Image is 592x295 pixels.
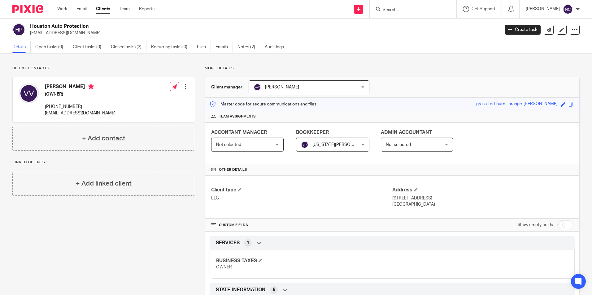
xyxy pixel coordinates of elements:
img: svg%3E [12,23,25,36]
span: ACCONTANT MANAGER [211,130,267,135]
a: Details [12,41,31,53]
p: Master code for secure communications and files [210,101,316,107]
h5: (OWNER) [45,91,115,97]
input: Search [382,7,438,13]
span: STATE INFORMATION [216,287,266,293]
a: Create task [505,25,541,35]
a: Recurring tasks (0) [151,41,192,53]
h4: [PERSON_NAME] [45,83,115,91]
a: Client tasks (0) [73,41,106,53]
span: Other details [219,167,247,172]
span: BOOKKEEPER [296,130,329,135]
span: 1 [247,240,249,246]
h2: Houston Auto Protection [30,23,402,30]
img: svg%3E [19,83,39,103]
a: Files [197,41,211,53]
span: SERVICES [216,240,240,246]
span: [PERSON_NAME] [265,85,299,89]
a: Open tasks (0) [35,41,68,53]
a: Clients [96,6,110,12]
a: Reports [139,6,155,12]
a: Email [76,6,87,12]
span: Team assignments [219,114,256,119]
span: [US_STATE][PERSON_NAME] [312,143,369,147]
p: [STREET_ADDRESS] [392,195,573,201]
span: Not selected [216,143,241,147]
span: ADMIN ACCOUNTANT [381,130,432,135]
a: Closed tasks (2) [111,41,146,53]
a: Audit logs [265,41,289,53]
span: OWNER [216,265,232,269]
p: [EMAIL_ADDRESS][DOMAIN_NAME] [30,30,495,36]
p: LLC [211,195,392,201]
p: Linked clients [12,160,195,165]
a: Team [120,6,130,12]
i: Primary [88,83,94,90]
span: Get Support [472,7,495,11]
a: Work [57,6,67,12]
span: 6 [273,287,275,293]
label: Show empty fields [517,222,553,228]
p: [GEOGRAPHIC_DATA] [392,201,573,207]
h4: + Add contact [82,134,125,143]
img: svg%3E [563,4,573,14]
h4: BUSINESS TAXES [216,258,392,264]
h4: Client type [211,187,392,193]
span: Not selected [386,143,411,147]
p: [PERSON_NAME] [526,6,560,12]
h4: CUSTOM FIELDS [211,223,392,228]
img: svg%3E [254,83,261,91]
img: Pixie [12,5,43,13]
h4: + Add linked client [76,179,132,188]
h4: Address [392,187,573,193]
p: [PHONE_NUMBER] [45,104,115,110]
h3: Client manager [211,84,242,90]
p: Client contacts [12,66,195,71]
div: grass-fed-burnt-orange-[PERSON_NAME] [476,101,558,108]
a: Notes (2) [237,41,260,53]
p: More details [205,66,580,71]
p: [EMAIL_ADDRESS][DOMAIN_NAME] [45,110,115,116]
img: svg%3E [301,141,308,148]
a: Emails [215,41,233,53]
